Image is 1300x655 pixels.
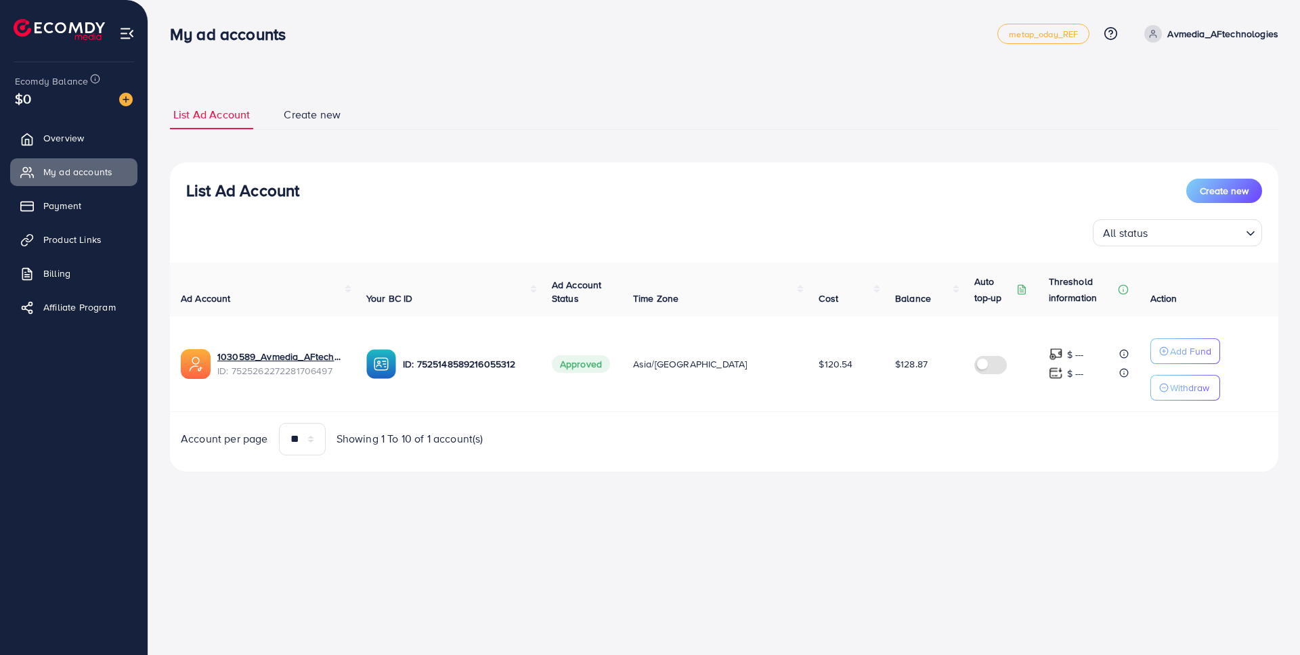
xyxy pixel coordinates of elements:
p: Avmedia_AFtechnologies [1167,26,1278,42]
span: Billing [43,267,70,280]
span: Payment [43,199,81,212]
a: Billing [10,260,137,287]
span: Balance [895,292,931,305]
p: Add Fund [1170,343,1211,359]
h3: My ad accounts [170,24,297,44]
a: Product Links [10,226,137,253]
a: My ad accounts [10,158,137,185]
a: metap_oday_REF [997,24,1089,44]
span: $120.54 [819,357,852,371]
div: <span class='underline'>1030589_Avmedia_AFtechnologies_1752111662599</span></br>7525262272281706497 [217,350,345,378]
a: Overview [10,125,137,152]
img: menu [119,26,135,41]
p: $ --- [1067,365,1084,382]
span: ID: 7525262272281706497 [217,364,345,378]
span: List Ad Account [173,107,250,122]
button: Add Fund [1150,338,1220,364]
img: logo [14,19,105,40]
span: Approved [552,355,610,373]
span: Your BC ID [366,292,413,305]
a: Payment [10,192,137,219]
button: Create new [1186,179,1262,203]
h3: List Ad Account [186,181,299,200]
span: Account per page [181,431,268,447]
a: Affiliate Program [10,294,137,321]
div: Search for option [1093,219,1262,246]
span: All status [1100,223,1151,243]
a: Avmedia_AFtechnologies [1139,25,1278,43]
span: Ecomdy Balance [15,74,88,88]
span: Ad Account [181,292,231,305]
iframe: Chat [1242,594,1290,645]
a: 1030589_Avmedia_AFtechnologies_1752111662599 [217,350,345,363]
p: Threshold information [1049,273,1115,306]
span: metap_oday_REF [1009,30,1078,39]
span: Create new [284,107,341,122]
span: My ad accounts [43,165,112,179]
span: $0 [15,89,31,108]
span: Overview [43,131,84,145]
img: top-up amount [1049,347,1063,361]
span: Time Zone [633,292,678,305]
span: Product Links [43,233,102,246]
input: Search for option [1152,221,1240,243]
img: image [119,93,133,106]
p: Auto top-up [974,273,1014,306]
p: $ --- [1067,346,1084,363]
span: Showing 1 To 10 of 1 account(s) [337,431,483,447]
span: Action [1150,292,1177,305]
img: ic-ba-acc.ded83a64.svg [366,349,396,379]
span: Asia/[GEOGRAPHIC_DATA] [633,357,747,371]
span: Affiliate Program [43,300,116,314]
span: Ad Account Status [552,278,602,305]
img: top-up amount [1049,366,1063,380]
img: ic-ads-acc.e4c84228.svg [181,349,211,379]
span: $128.87 [895,357,928,371]
span: Create new [1200,184,1249,198]
button: Withdraw [1150,375,1220,401]
span: Cost [819,292,838,305]
p: Withdraw [1170,380,1209,396]
p: ID: 7525148589216055312 [403,356,530,372]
